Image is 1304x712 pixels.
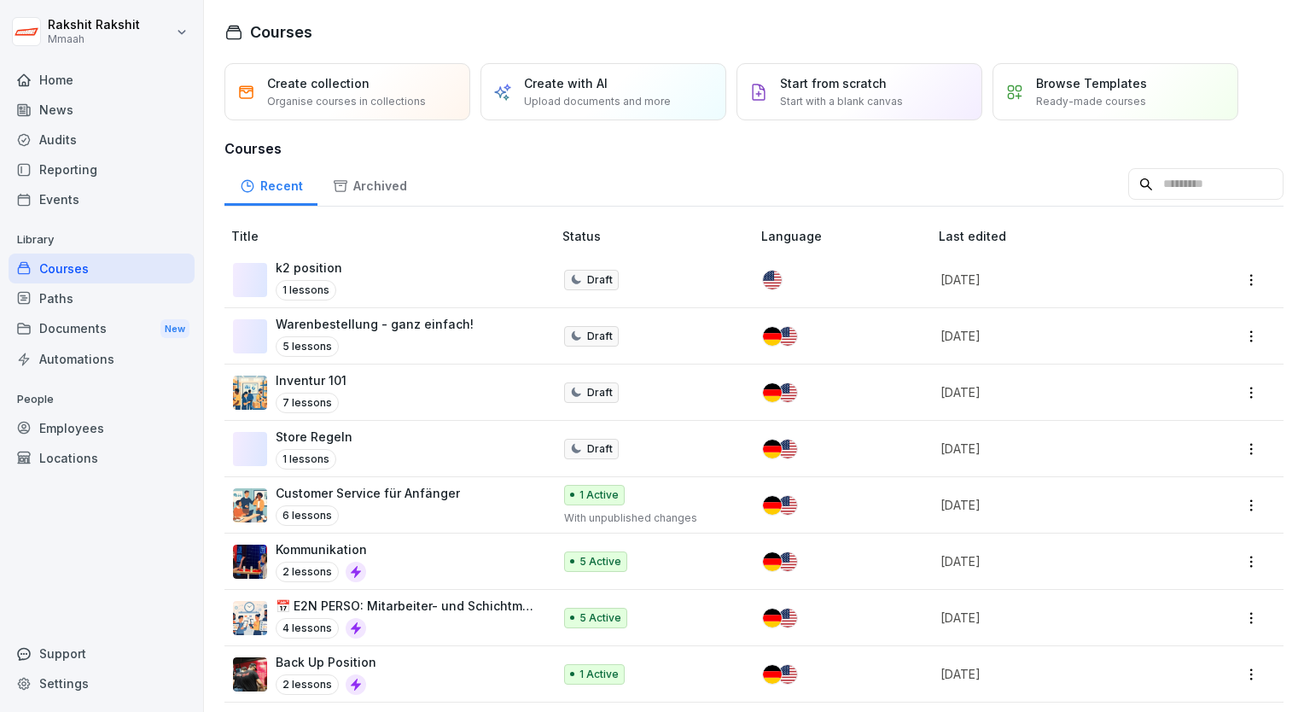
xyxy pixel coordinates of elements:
img: us.svg [778,552,797,571]
p: Kommunikation [276,540,367,558]
img: mpql67vva9j6tpfu93gph97f.png [233,657,267,692]
p: Mmaah [48,33,140,45]
h1: Courses [250,20,312,44]
p: 1 lessons [276,449,336,470]
p: 5 Active [579,610,621,626]
p: 1 Active [579,667,619,682]
p: Back Up Position [276,653,376,671]
p: People [9,386,195,413]
p: Warenbestellung - ganz einfach! [276,315,474,333]
a: Archived [317,162,422,206]
p: [DATE] [940,327,1175,345]
p: 1 Active [579,487,619,503]
a: Recent [224,162,317,206]
p: 5 lessons [276,336,339,357]
a: Reporting [9,155,195,184]
p: [DATE] [940,609,1175,627]
p: 4 lessons [276,618,339,639]
img: de.svg [763,496,782,515]
img: us.svg [778,665,797,684]
div: Support [9,639,195,668]
p: [DATE] [940,440,1175,458]
img: us.svg [778,440,797,458]
p: Browse Templates [1036,74,1147,92]
p: Title [231,227,556,245]
img: us.svg [778,496,797,515]
p: Draft [587,329,613,344]
p: Create collection [267,74,370,92]
img: de.svg [763,665,782,684]
p: Draft [587,272,613,288]
a: Courses [9,254,195,283]
p: Upload documents and more [524,94,671,109]
img: us.svg [778,383,797,402]
a: Paths [9,283,195,313]
img: kwegrmmz0dccu2a3gztnhtkz.png [233,601,267,635]
p: Draft [587,385,613,400]
p: Store Regeln [276,428,352,446]
p: [DATE] [940,383,1175,401]
p: Ready-made courses [1036,94,1146,109]
p: 1 lessons [276,280,336,301]
p: Rakshit Rakshit [48,18,140,32]
p: [DATE] [940,665,1175,683]
p: Status [562,227,754,245]
p: 7 lessons [276,393,339,413]
a: Employees [9,413,195,443]
p: Organise courses in collections [267,94,426,109]
h3: Courses [224,138,1284,159]
img: de.svg [763,552,782,571]
img: us.svg [778,327,797,346]
div: New [160,319,189,339]
a: DocumentsNew [9,313,195,345]
p: 6 lessons [276,505,339,526]
a: Automations [9,344,195,374]
p: Start from scratch [780,74,887,92]
img: tuksy0m7dkfzt7fbvnptwcmt.png [233,545,267,579]
a: Locations [9,443,195,473]
p: Create with AI [524,74,608,92]
p: 5 Active [579,554,621,569]
p: Library [9,226,195,254]
a: Home [9,65,195,95]
p: 📅 E2N PERSO: Mitarbeiter- und Schichtmanagement [276,597,535,615]
p: 2 lessons [276,562,339,582]
a: Settings [9,668,195,698]
p: k2 position [276,259,342,277]
div: Audits [9,125,195,155]
img: us.svg [763,271,782,289]
a: Events [9,184,195,214]
img: q9ah50jmjor0c19cd3zn5jfi.png [233,376,267,410]
p: [DATE] [940,552,1175,570]
img: de.svg [763,383,782,402]
img: us.svg [778,609,797,627]
div: Documents [9,313,195,345]
img: de.svg [763,609,782,627]
a: News [9,95,195,125]
p: With unpublished changes [564,511,734,526]
img: thh3n72wpdw7xjm13u1xxv8b.png [233,488,267,522]
p: Start with a blank canvas [780,94,903,109]
p: Customer Service für Anfänger [276,484,460,502]
img: de.svg [763,327,782,346]
p: Draft [587,441,613,457]
p: 2 lessons [276,674,339,695]
p: Language [761,227,931,245]
p: [DATE] [940,271,1175,289]
p: [DATE] [940,496,1175,514]
img: de.svg [763,440,782,458]
p: Last edited [939,227,1196,245]
p: Inventur 101 [276,371,346,389]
